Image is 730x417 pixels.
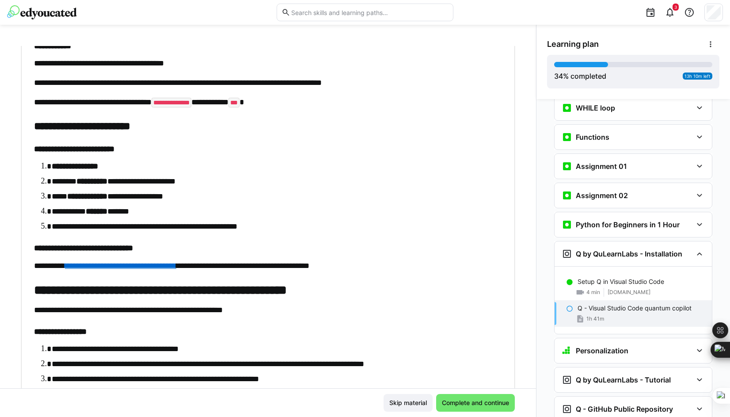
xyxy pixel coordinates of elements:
h3: Q by QuLearnLabs - Installation [576,249,682,258]
h3: Q by QuLearnLabs - Tutorial [576,375,671,384]
p: Setup Q in Visual Studio Code [578,277,664,286]
div: % completed [554,71,606,81]
h3: Python for Beginners in 1 Hour [576,220,680,229]
span: 13h 10m left [684,73,711,79]
span: Skip material [388,398,428,407]
h3: Assignment 01 [576,162,627,171]
h3: Personalization [576,346,628,355]
button: Complete and continue [436,394,515,412]
span: [DOMAIN_NAME] [608,289,650,296]
input: Search skills and learning paths… [290,8,449,16]
h3: WHILE loop [576,103,615,112]
span: Complete and continue [441,398,510,407]
button: Skip material [384,394,433,412]
span: 34 [554,72,563,80]
span: 4 min [586,289,600,296]
span: 3 [674,4,677,10]
span: 1h 41m [586,315,604,322]
p: Q - Visual Studio Code quantum copilot [578,304,692,313]
h3: Q - GitHub Public Repository [576,405,673,413]
span: Learning plan [547,39,599,49]
h3: Assignment 02 [576,191,628,200]
h3: Functions [576,133,609,142]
